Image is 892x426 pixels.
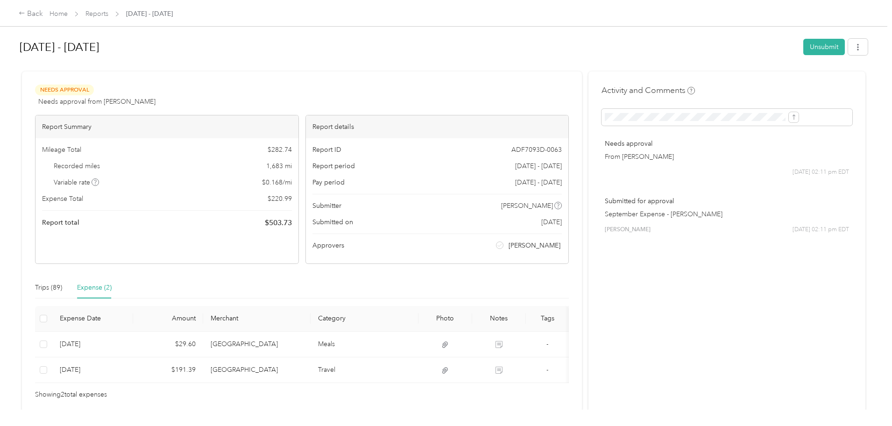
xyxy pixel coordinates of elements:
[54,177,99,187] span: Variable rate
[35,115,298,138] div: Report Summary
[312,161,355,171] span: Report period
[312,177,345,187] span: Pay period
[605,152,849,162] p: From [PERSON_NAME]
[266,161,292,171] span: 1,683 mi
[20,36,797,58] h1: Sep 1 - 30, 2025
[203,332,311,357] td: Cherry Valley Hotel
[793,226,849,234] span: [DATE] 02:11 pm EDT
[312,217,353,227] span: Submitted on
[19,8,43,20] div: Back
[133,357,203,383] td: $191.39
[515,177,562,187] span: [DATE] - [DATE]
[52,357,133,383] td: 9-30-2025
[38,97,156,106] span: Needs approval from [PERSON_NAME]
[511,145,562,155] span: ADF7093D-0063
[605,226,651,234] span: [PERSON_NAME]
[541,217,562,227] span: [DATE]
[546,366,548,374] span: -
[42,194,83,204] span: Expense Total
[526,306,569,332] th: Tags
[265,217,292,228] span: $ 503.73
[605,139,849,149] p: Needs approval
[602,85,695,96] h4: Activity and Comments
[312,145,341,155] span: Report ID
[35,283,62,293] div: Trips (89)
[533,314,561,322] div: Tags
[54,161,100,171] span: Recorded miles
[85,10,108,18] a: Reports
[546,340,548,348] span: -
[203,306,311,332] th: Merchant
[262,177,292,187] span: $ 0.168 / mi
[268,145,292,155] span: $ 282.74
[515,161,562,171] span: [DATE] - [DATE]
[840,374,892,426] iframe: Everlance-gr Chat Button Frame
[605,209,849,219] p: September Expense - [PERSON_NAME]
[126,9,173,19] span: [DATE] - [DATE]
[311,332,418,357] td: Meals
[77,283,112,293] div: Expense (2)
[133,306,203,332] th: Amount
[501,201,553,211] span: [PERSON_NAME]
[793,168,849,177] span: [DATE] 02:11 pm EDT
[605,196,849,206] p: Submitted for approval
[35,85,94,95] span: Needs Approval
[52,332,133,357] td: 9-30-2025
[42,145,81,155] span: Mileage Total
[526,357,569,383] td: -
[311,357,418,383] td: Travel
[526,332,569,357] td: -
[50,10,68,18] a: Home
[42,218,79,227] span: Report total
[203,357,311,383] td: Cherry Valley Hotel
[509,241,560,250] span: [PERSON_NAME]
[311,306,418,332] th: Category
[803,39,845,55] button: Unsubmit
[268,194,292,204] span: $ 220.99
[472,306,526,332] th: Notes
[418,306,472,332] th: Photo
[133,332,203,357] td: $29.60
[306,115,569,138] div: Report details
[312,241,344,250] span: Approvers
[312,201,341,211] span: Submitter
[52,306,133,332] th: Expense Date
[35,390,107,400] span: Showing 2 total expenses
